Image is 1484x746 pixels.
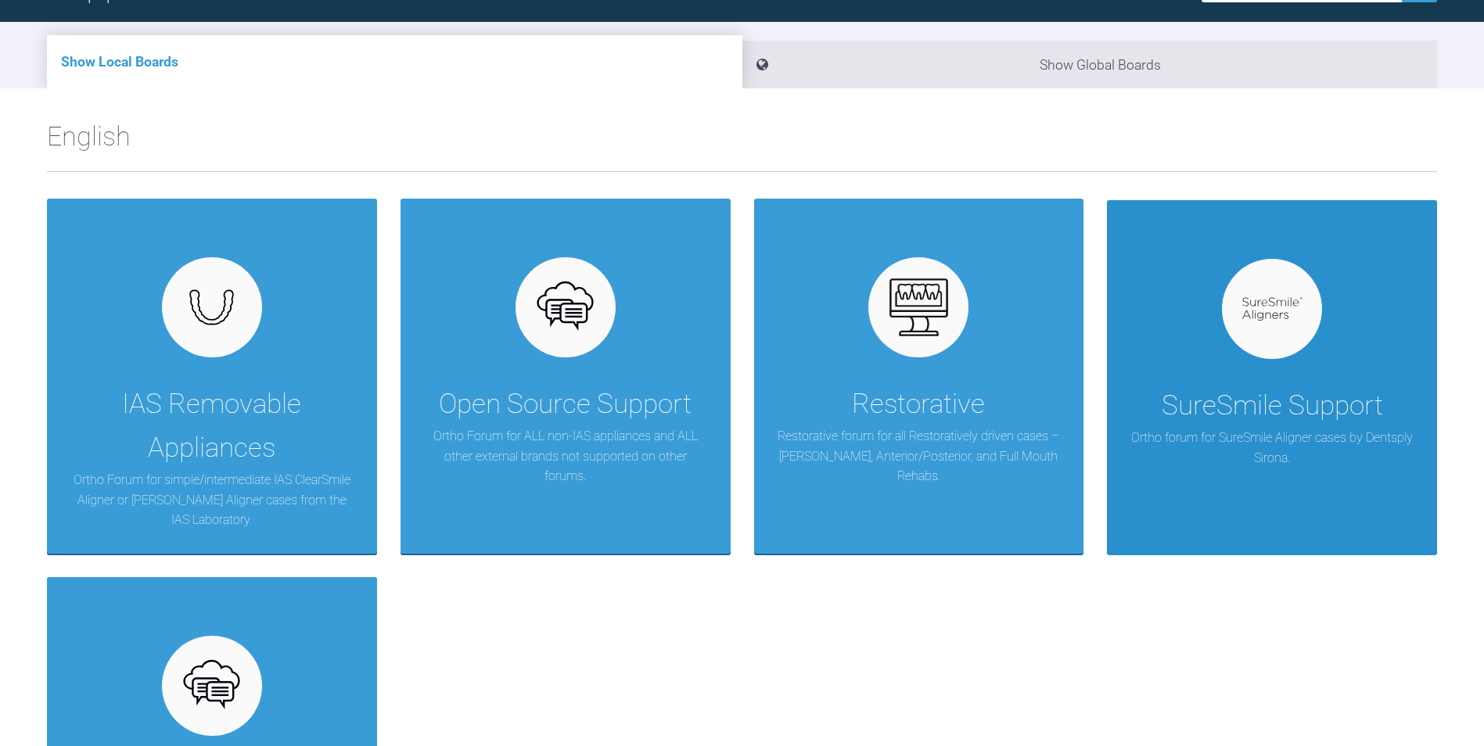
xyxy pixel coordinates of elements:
a: IAS Removable AppliancesOrtho Forum for simple/intermediate IAS ClearSmile Aligner or [PERSON_NAM... [47,199,377,554]
div: Open Source Support [439,382,692,426]
a: RestorativeRestorative forum for all Restoratively driven cases – [PERSON_NAME], Anterior/Posteri... [754,199,1084,554]
img: restorative.65e8f6b6.svg [889,278,949,338]
li: Show Global Boards [742,41,1438,88]
p: Ortho Forum for simple/intermediate IAS ClearSmile Aligner or [PERSON_NAME] Aligner cases from th... [70,470,354,530]
div: SureSmile Support [1162,384,1383,428]
img: opensource.6e495855.svg [535,278,595,338]
img: suresmile.935bb804.svg [1242,297,1303,321]
img: removables.927eaa4e.svg [181,285,242,330]
p: Ortho Forum for ALL non-IAS appliances and ALL other external brands not supported on other forums. [424,426,707,486]
p: Ortho forum for SureSmile Aligner cases by Dentsply Sirona. [1130,428,1414,468]
a: SureSmile SupportOrtho forum for SureSmile Aligner cases by Dentsply Sirona. [1107,199,1437,554]
li: Show Local Boards [47,35,742,88]
img: opensource.6e495855.svg [181,656,242,716]
a: Open Source SupportOrtho Forum for ALL non-IAS appliances and ALL other external brands not suppo... [401,199,731,554]
h2: English [47,115,1437,171]
div: Restorative [852,382,985,426]
div: IAS Removable Appliances [70,382,354,470]
p: Restorative forum for all Restoratively driven cases – [PERSON_NAME], Anterior/Posterior, and Ful... [778,426,1061,486]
